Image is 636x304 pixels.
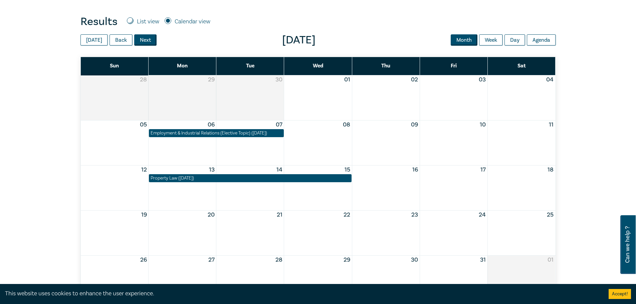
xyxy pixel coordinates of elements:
span: Mon [177,62,188,69]
h4: Results [80,15,118,28]
label: Calendar view [175,17,210,26]
button: 09 [411,120,418,129]
button: Week [479,34,503,46]
span: Fri [451,62,457,69]
button: 04 [546,75,554,84]
button: Next [134,34,157,46]
button: 18 [548,166,554,174]
button: 08 [343,120,350,129]
button: 28 [275,256,282,264]
button: 20 [208,211,215,219]
button: 07 [276,120,282,129]
button: 31 [480,256,486,264]
button: 03 [479,75,486,84]
button: 28 [140,75,147,84]
div: Employment & Industrial Relations (Elective Topic) (October 2025) [151,130,282,136]
button: 02 [411,75,418,84]
div: This website uses cookies to enhance the user experience. [5,289,599,298]
button: 29 [208,75,215,84]
span: Can we help ? [624,219,631,270]
button: 27 [208,256,215,264]
button: [DATE] [80,34,108,46]
button: 23 [411,211,418,219]
button: 05 [140,120,147,129]
span: [DATE] [157,33,441,47]
button: 19 [141,211,147,219]
button: 01 [548,256,554,264]
button: 30 [411,256,418,264]
button: Agenda [527,34,556,46]
button: 12 [141,166,147,174]
div: Month View [80,57,556,300]
span: Sat [517,62,526,69]
button: 10 [480,120,486,129]
button: Back [110,34,133,46]
button: Day [504,34,525,46]
button: 14 [276,166,282,174]
button: 30 [275,75,282,84]
button: 11 [549,120,554,129]
button: 15 [345,166,350,174]
label: List view [137,17,159,26]
button: 06 [208,120,215,129]
span: Wed [313,62,323,69]
button: 17 [480,166,486,174]
span: Tue [246,62,254,69]
button: Accept cookies [609,289,631,299]
span: Sun [110,62,119,69]
button: 29 [344,256,350,264]
button: 24 [479,211,486,219]
button: 01 [344,75,350,84]
button: Month [451,34,477,46]
button: 21 [277,211,282,219]
span: Thu [381,62,390,69]
div: Property Law (October 2025) [151,175,350,182]
button: 25 [547,211,554,219]
button: 13 [209,166,215,174]
button: 22 [344,211,350,219]
button: 16 [412,166,418,174]
button: 26 [140,256,147,264]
